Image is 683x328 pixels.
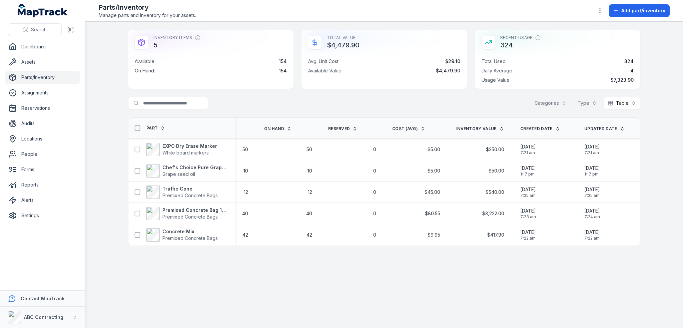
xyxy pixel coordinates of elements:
[162,171,195,177] span: Grape seed oil
[307,168,312,174] span: 10
[162,186,218,192] strong: Traffic Cone
[31,26,47,33] span: Search
[428,168,440,174] span: $5.00
[392,126,418,131] span: Cost (avg)
[573,97,601,109] button: Type
[604,97,640,109] button: Table
[135,67,155,74] span: On Hand :
[308,58,339,65] span: Avg. Unit Cost :
[308,189,312,196] span: 12
[328,126,350,131] span: Reserved
[5,86,80,99] a: Assignments
[520,165,536,172] span: [DATE]
[584,165,600,172] span: [DATE]
[456,126,504,131] a: Inventory Value
[99,3,196,12] h2: Parts/Inventory
[520,229,536,241] time: 18/09/2025, 7:22:37 am
[162,193,218,198] span: Premixed Concrete Bags
[5,209,80,222] a: Settings
[162,164,227,171] strong: Chef's Choice Pure Grapeseed Oil
[242,146,248,153] span: 50
[520,186,536,193] span: [DATE]
[306,232,312,238] span: 42
[584,208,600,214] span: [DATE]
[584,165,600,177] time: 19/09/2025, 1:17:24 pm
[428,232,440,238] span: $9.95
[5,163,80,176] a: Forms
[373,232,376,238] span: 0
[146,207,227,220] a: Premixed Concrete Bag 15kgPremixed Concrete Bags
[482,67,513,74] span: Daily Average :
[5,147,80,161] a: People
[520,126,553,131] span: Created Date
[584,236,600,241] span: 7:22 am
[162,214,218,220] span: Premixed Concrete Bags
[520,214,536,220] span: 7:23 am
[520,186,536,198] time: 18/09/2025, 7:25:36 am
[146,125,165,131] a: Part
[520,208,536,214] span: [DATE]
[5,101,80,115] a: Reservations
[328,126,357,131] a: Reserved
[5,132,80,145] a: Locations
[487,232,504,238] span: $417.90
[135,58,155,65] span: Available :
[520,150,536,155] span: 7:21 am
[162,207,227,214] strong: Premixed Concrete Bag 15kg
[5,40,80,53] a: Dashboard
[306,210,312,217] span: 40
[482,77,511,83] span: Usage Value :
[146,186,218,199] a: Traffic ConePremixed Concrete Bags
[392,126,425,131] a: Cost (avg)
[584,229,600,236] span: [DATE]
[244,189,248,196] span: 12
[436,67,460,74] span: $4,479.90
[428,146,440,153] span: $5.00
[264,126,291,131] a: On hand
[630,67,634,74] span: 4
[584,214,600,220] span: 7:24 am
[584,150,600,155] span: 7:21 am
[584,229,600,241] time: 18/09/2025, 7:22:39 am
[373,146,376,153] span: 0
[243,168,248,174] span: 10
[486,189,504,196] span: $540.00
[99,12,196,19] span: Manage parts and inventory for your assets.
[373,189,376,196] span: 0
[373,210,376,217] span: 0
[445,58,460,65] span: $29.10
[425,189,440,196] span: $45.00
[520,143,536,155] time: 23/09/2025, 7:21:01 am
[520,143,536,150] span: [DATE]
[24,314,63,320] strong: ABC Contracting
[162,235,218,241] span: Premixed Concrete Bags
[5,55,80,69] a: Assets
[489,168,504,174] span: $50.00
[162,150,209,155] span: White board markers
[520,236,536,241] span: 7:22 am
[242,210,248,217] span: 40
[520,165,536,177] time: 19/09/2025, 1:17:17 pm
[584,143,600,150] span: [DATE]
[520,172,536,177] span: 1:17 pm
[5,178,80,192] a: Reports
[456,126,497,131] span: Inventory Value
[146,164,227,178] a: Chef's Choice Pure Grapeseed OilGrape seed oil
[530,97,571,109] button: Categories
[308,67,343,74] span: Available Value :
[584,186,600,193] span: [DATE]
[279,67,287,74] span: 154
[146,143,217,156] a: EXPO Dry Erase MarkerWhite board markers
[5,194,80,207] a: Alerts
[611,77,634,83] span: $7,323.90
[5,71,80,84] a: Parts/Inventory
[264,126,284,131] span: On hand
[279,58,287,65] span: 154
[520,193,536,198] span: 7:25 am
[584,143,600,155] time: 23/09/2025, 7:21:05 am
[584,208,600,220] time: 18/09/2025, 7:24:00 am
[146,228,218,242] a: Concrete MixPremixed Concrete Bags
[584,186,600,198] time: 18/09/2025, 7:25:37 am
[162,143,217,149] strong: EXPO Dry Erase Marker
[425,210,440,217] span: $80.55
